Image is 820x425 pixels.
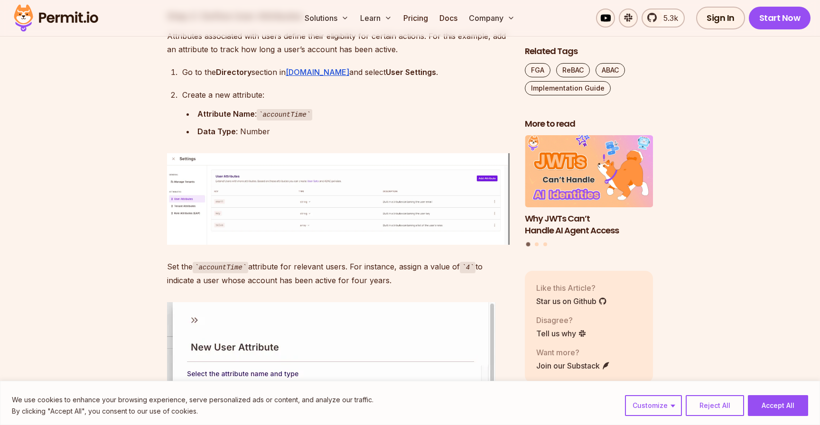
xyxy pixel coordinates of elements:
[596,63,625,77] a: ABAC
[525,118,653,130] h2: More to read
[193,262,248,273] code: accountTime
[525,136,653,237] li: 1 of 3
[658,12,678,24] span: 5.3k
[525,46,653,57] h2: Related Tags
[182,65,510,79] div: Go to the section in and select .
[465,9,519,28] button: Company
[197,125,510,138] div: : Number
[197,109,255,119] strong: Attribute Name
[286,67,349,77] a: [DOMAIN_NAME]
[436,9,461,28] a: Docs
[525,136,653,237] a: Why JWTs Can’t Handle AI Agent AccessWhy JWTs Can’t Handle AI Agent Access
[536,328,587,339] a: Tell us why
[536,282,607,294] p: Like this Article?
[535,243,539,247] button: Go to slide 2
[525,136,653,248] div: Posts
[197,107,510,121] div: :
[167,153,510,245] img: image.png
[536,347,610,358] p: Want more?
[257,109,312,120] code: accountTime
[12,394,373,406] p: We use cookies to enhance your browsing experience, serve personalized ads or content, and analyz...
[525,213,653,237] h3: Why JWTs Can’t Handle AI Agent Access
[525,81,611,95] a: Implementation Guide
[749,7,811,29] a: Start Now
[536,296,607,307] a: Star us on Github
[356,9,396,28] button: Learn
[686,395,744,416] button: Reject All
[536,360,610,371] a: Join our Substack
[386,67,436,77] strong: User Settings
[625,395,682,416] button: Customize
[301,9,353,28] button: Solutions
[12,406,373,417] p: By clicking "Accept All", you consent to our use of cookies.
[182,88,510,102] div: Create a new attribute:
[556,63,590,77] a: ReBAC
[216,67,252,77] strong: Directory
[526,242,531,247] button: Go to slide 1
[460,262,475,273] code: 4
[696,7,745,29] a: Sign In
[525,63,550,77] a: FGA
[543,243,547,247] button: Go to slide 3
[748,395,808,416] button: Accept All
[167,260,510,287] p: Set the attribute for relevant users. For instance, assign a value of to indicate a user whose ac...
[400,9,432,28] a: Pricing
[167,29,510,56] p: Attributes associated with users define their eligibility for certain actions. For this example, ...
[642,9,685,28] a: 5.3k
[197,127,236,136] strong: Data Type
[536,314,587,326] p: Disagree?
[9,2,102,34] img: Permit logo
[525,136,653,208] img: Why JWTs Can’t Handle AI Agent Access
